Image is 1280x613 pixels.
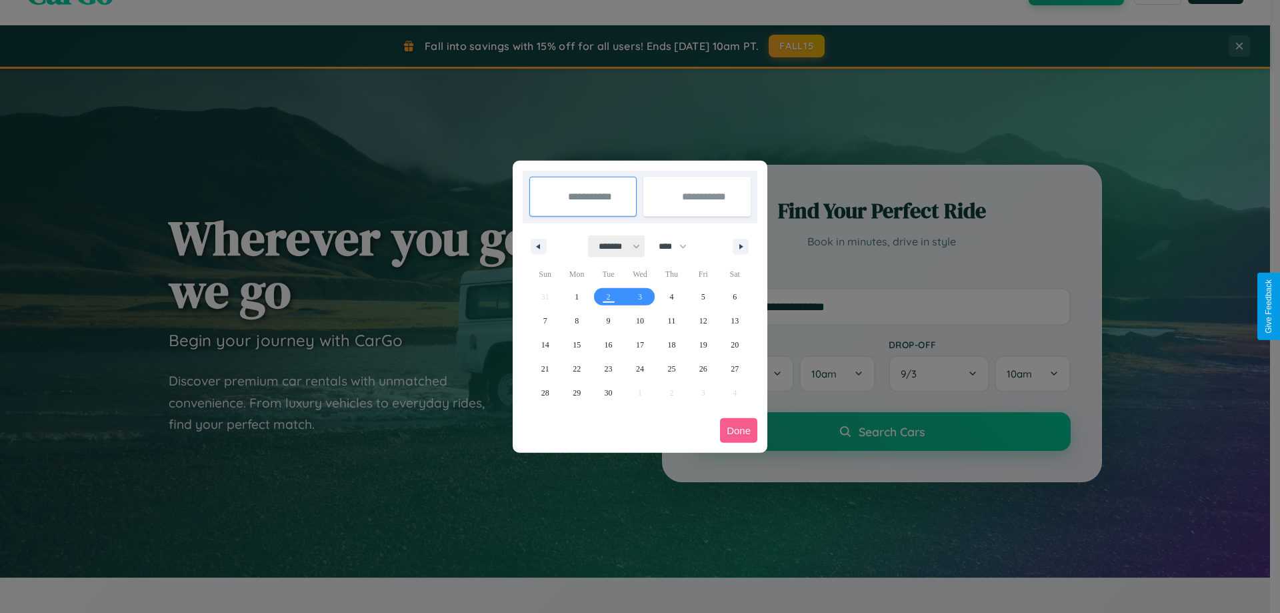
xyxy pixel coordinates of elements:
span: 4 [669,285,673,309]
button: 26 [687,357,719,381]
span: 13 [731,309,739,333]
button: 15 [561,333,592,357]
button: 22 [561,357,592,381]
span: 10 [636,309,644,333]
button: 24 [624,357,655,381]
button: 12 [687,309,719,333]
span: 5 [701,285,705,309]
span: Mon [561,263,592,285]
span: 9 [607,309,611,333]
span: 23 [605,357,613,381]
button: 20 [719,333,751,357]
button: 27 [719,357,751,381]
button: 14 [529,333,561,357]
span: 28 [541,381,549,405]
button: 3 [624,285,655,309]
button: 7 [529,309,561,333]
button: 30 [593,381,624,405]
span: 29 [573,381,581,405]
span: 14 [541,333,549,357]
span: 24 [636,357,644,381]
span: 6 [733,285,737,309]
span: 11 [668,309,676,333]
button: 25 [656,357,687,381]
button: 23 [593,357,624,381]
div: Give Feedback [1264,279,1273,334]
button: Done [720,418,757,443]
button: 8 [561,309,592,333]
span: 30 [605,381,613,405]
button: 29 [561,381,592,405]
span: Wed [624,263,655,285]
span: 2 [607,285,611,309]
span: 8 [575,309,579,333]
span: 22 [573,357,581,381]
span: 25 [667,357,675,381]
button: 2 [593,285,624,309]
button: 11 [656,309,687,333]
button: 19 [687,333,719,357]
span: 20 [731,333,739,357]
span: 21 [541,357,549,381]
button: 17 [624,333,655,357]
button: 1 [561,285,592,309]
span: 12 [699,309,707,333]
button: 6 [719,285,751,309]
button: 13 [719,309,751,333]
span: 1 [575,285,579,309]
button: 16 [593,333,624,357]
button: 5 [687,285,719,309]
span: 15 [573,333,581,357]
span: 7 [543,309,547,333]
span: Sun [529,263,561,285]
button: 18 [656,333,687,357]
span: Tue [593,263,624,285]
span: 19 [699,333,707,357]
span: 27 [731,357,739,381]
button: 28 [529,381,561,405]
span: Fri [687,263,719,285]
button: 4 [656,285,687,309]
button: 9 [593,309,624,333]
span: Sat [719,263,751,285]
span: 26 [699,357,707,381]
span: Thu [656,263,687,285]
span: 18 [667,333,675,357]
span: 3 [638,285,642,309]
span: 17 [636,333,644,357]
button: 21 [529,357,561,381]
button: 10 [624,309,655,333]
span: 16 [605,333,613,357]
